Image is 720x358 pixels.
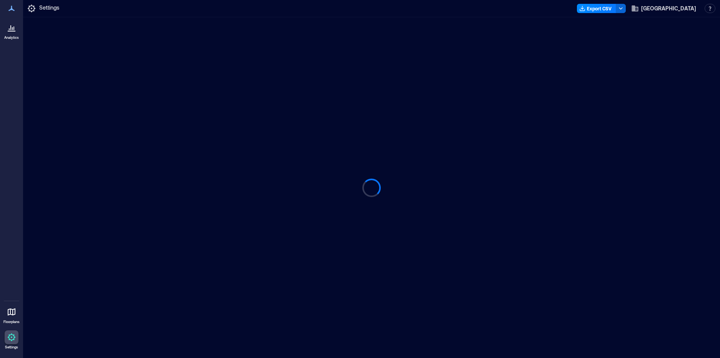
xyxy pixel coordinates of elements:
button: [GEOGRAPHIC_DATA] [629,2,698,15]
p: Settings [5,345,18,350]
p: Floorplans [3,320,20,324]
p: Analytics [4,35,19,40]
a: Floorplans [1,303,22,327]
p: Settings [39,4,59,13]
a: Analytics [2,18,21,42]
button: Export CSV [577,4,616,13]
span: [GEOGRAPHIC_DATA] [641,5,696,12]
a: Settings [2,328,21,352]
